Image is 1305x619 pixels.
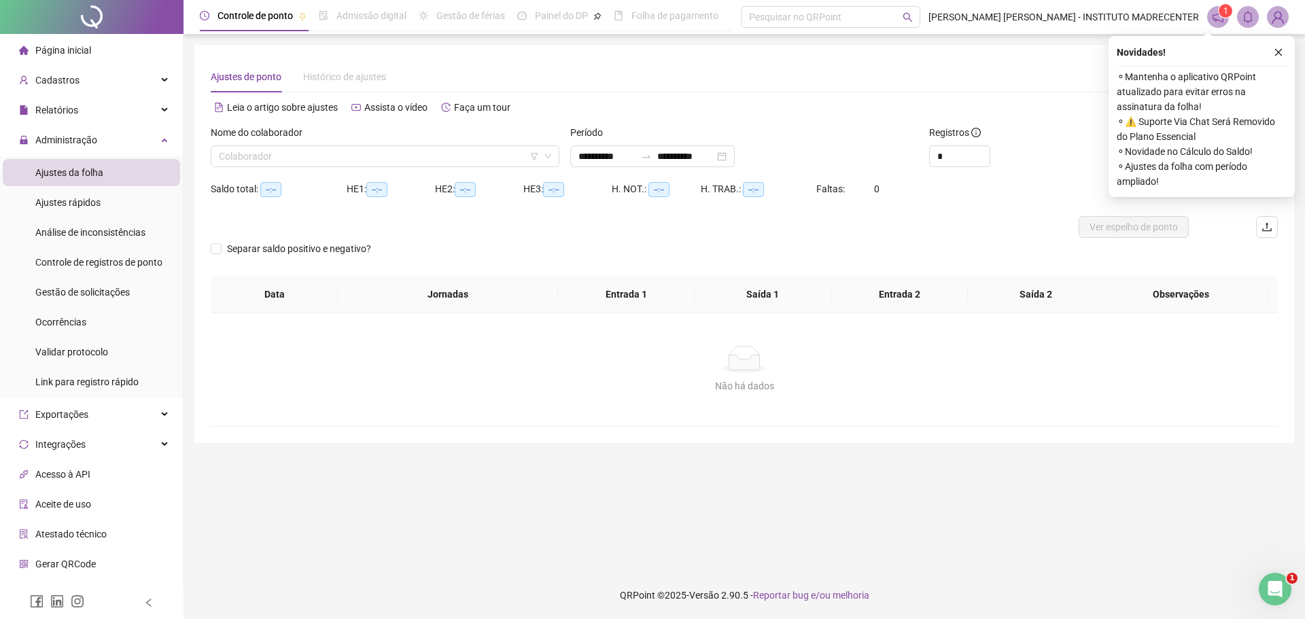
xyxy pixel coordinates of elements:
[214,103,224,112] span: file-text
[35,227,145,238] span: Análise de inconsistências
[338,276,558,313] th: Jornadas
[455,182,476,197] span: --:--
[303,71,386,82] span: Histórico de ajustes
[1223,6,1228,16] span: 1
[614,11,623,20] span: book
[144,598,154,607] span: left
[19,529,29,539] span: solution
[19,499,29,509] span: audit
[593,12,602,20] span: pushpin
[695,276,831,313] th: Saída 1
[35,135,97,145] span: Administração
[1117,114,1287,144] span: ⚬ ⚠️ Suporte Via Chat Será Removido do Plano Essencial
[929,125,981,140] span: Registros
[35,347,108,357] span: Validar protocolo
[1117,69,1287,114] span: ⚬ Mantenha o aplicativo QRPoint atualizado para evitar erros na assinatura da folha!
[35,167,103,178] span: Ajustes da folha
[544,152,552,160] span: down
[968,276,1104,313] th: Saída 2
[612,181,701,197] div: H. NOT.:
[1212,11,1224,23] span: notification
[35,439,86,450] span: Integrações
[436,10,505,21] span: Gestão de férias
[227,378,1261,393] div: Não há dados
[19,410,29,419] span: export
[260,182,281,197] span: --:--
[211,276,338,313] th: Data
[200,11,209,20] span: clock-circle
[454,102,510,113] span: Faça um tour
[1268,7,1288,27] img: 30457
[364,102,428,113] span: Assista o vídeo
[35,559,96,569] span: Gerar QRCode
[1261,222,1272,232] span: upload
[1117,144,1287,159] span: ⚬ Novidade no Cálculo do Saldo!
[874,183,880,194] span: 0
[743,182,764,197] span: --:--
[641,151,652,162] span: swap-right
[319,11,328,20] span: file-done
[648,182,669,197] span: --:--
[35,105,78,116] span: Relatórios
[641,151,652,162] span: to
[35,469,90,480] span: Acesso à API
[523,181,612,197] div: HE 3:
[19,46,29,55] span: home
[435,181,523,197] div: HE 2:
[816,183,847,194] span: Faltas:
[336,10,406,21] span: Admissão digital
[441,103,451,112] span: history
[35,257,162,268] span: Controle de registros de ponto
[631,10,718,21] span: Folha de pagamento
[903,12,913,22] span: search
[1117,159,1287,189] span: ⚬ Ajustes da folha com período ampliado!
[35,197,101,208] span: Ajustes rápidos
[530,152,538,160] span: filter
[19,559,29,569] span: qrcode
[1079,216,1189,238] button: Ver espelho de ponto
[558,276,695,313] th: Entrada 1
[35,287,130,298] span: Gestão de solicitações
[971,128,981,137] span: info-circle
[1219,4,1232,18] sup: 1
[928,10,1199,24] span: [PERSON_NAME] [PERSON_NAME] - INSTITUTO MADRECENTER
[35,499,91,510] span: Aceite de uso
[535,10,588,21] span: Painel do DP
[517,11,527,20] span: dashboard
[831,276,968,313] th: Entrada 2
[35,409,88,420] span: Exportações
[1105,287,1257,302] span: Observações
[30,595,43,608] span: facebook
[19,135,29,145] span: lock
[184,571,1305,619] footer: QRPoint © 2025 - 2.90.5 -
[211,181,347,197] div: Saldo total:
[19,470,29,479] span: api
[1094,276,1268,313] th: Observações
[35,529,107,540] span: Atestado técnico
[217,10,293,21] span: Controle de ponto
[543,182,564,197] span: --:--
[211,125,311,140] label: Nome do colaborador
[1274,48,1283,57] span: close
[71,595,84,608] span: instagram
[1117,45,1166,60] span: Novidades !
[701,181,816,197] div: H. TRAB.:
[298,12,307,20] span: pushpin
[689,590,719,601] span: Versão
[1287,573,1298,584] span: 1
[227,102,338,113] span: Leia o artigo sobre ajustes
[19,105,29,115] span: file
[570,125,612,140] label: Período
[1259,573,1291,605] iframe: Intercom live chat
[19,440,29,449] span: sync
[366,182,387,197] span: --:--
[35,317,86,328] span: Ocorrências
[50,595,64,608] span: linkedin
[347,181,435,197] div: HE 1:
[222,241,377,256] span: Separar saldo positivo e negativo?
[35,45,91,56] span: Página inicial
[1242,11,1254,23] span: bell
[419,11,428,20] span: sun
[35,376,139,387] span: Link para registro rápido
[351,103,361,112] span: youtube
